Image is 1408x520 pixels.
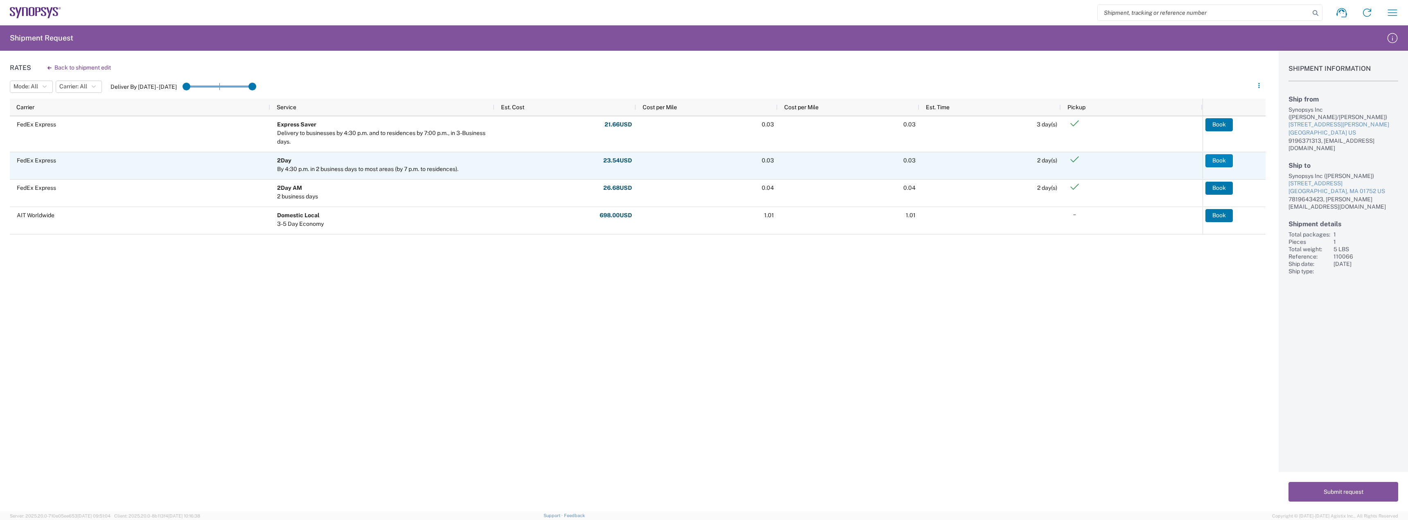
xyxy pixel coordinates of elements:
button: Book [1205,209,1233,222]
span: Cost per Mile [784,104,819,110]
span: 0.03 [903,121,916,128]
div: 1 [1334,238,1398,245]
div: 5 LBS [1334,245,1398,253]
button: 698.00USD [599,209,632,222]
div: [STREET_ADDRESS] [1288,180,1398,188]
span: Est. Cost [501,104,524,110]
div: [GEOGRAPHIC_DATA] US [1288,129,1398,137]
span: AIT Worldwide [17,212,54,218]
span: 1.01 [764,212,774,218]
div: Ship type: [1288,268,1330,275]
span: 1.01 [906,212,916,218]
span: [DATE] 10:16:38 [168,513,200,518]
button: 23.54USD [603,154,632,167]
span: Carrier [16,104,34,110]
button: Book [1205,154,1233,167]
div: 2 business days [277,192,318,201]
div: Delivery to businesses by 4:30 p.m. and to residences by 7:00 p.m., in 3-Business days. [277,129,491,146]
button: Book [1205,182,1233,195]
span: [DATE] 09:51:04 [77,513,111,518]
h1: Rates [10,64,31,72]
span: Server: 2025.20.0-710e05ee653 [10,513,111,518]
button: 26.68USD [603,182,632,195]
span: Mode: All [14,83,38,90]
div: 110066 [1334,253,1398,260]
strong: 698.00 USD [600,212,632,219]
div: 1 [1334,231,1398,238]
div: 3-5 Day Economy [277,220,324,228]
div: Reference: [1288,253,1330,260]
span: Copyright © [DATE]-[DATE] Agistix Inc., All Rights Reserved [1272,512,1398,520]
b: 2Day [277,157,291,164]
span: 0.03 [762,157,774,164]
div: 9196371313, [EMAIL_ADDRESS][DOMAIN_NAME] [1288,137,1398,152]
a: Feedback [564,513,585,518]
h2: Shipment Request [10,33,73,43]
div: [GEOGRAPHIC_DATA], MA 01752 US [1288,187,1398,196]
span: Cost per Mile [643,104,677,110]
span: Est. Time [926,104,950,110]
span: 2 day(s) [1037,157,1057,164]
div: Total packages: [1288,231,1330,238]
strong: 23.54 USD [603,157,632,164]
h2: Shipment details [1288,220,1398,228]
button: Back to shipment edit [41,61,117,75]
a: [STREET_ADDRESS][PERSON_NAME][GEOGRAPHIC_DATA] US [1288,121,1398,137]
h2: Ship to [1288,162,1398,169]
b: 2Day AM [277,185,302,191]
div: By 4:30 p.m. in 2 business days to most areas (by 7 p.m. to residences). [277,165,458,173]
span: FedEx Express [17,121,56,128]
span: Pickup [1067,104,1085,110]
h1: Shipment Information [1288,65,1398,81]
span: 3 day(s) [1037,121,1057,128]
div: Total weight: [1288,245,1330,253]
a: [STREET_ADDRESS][GEOGRAPHIC_DATA], MA 01752 US [1288,180,1398,196]
span: 0.04 [903,185,916,191]
b: Domestic Local [277,212,320,218]
strong: 26.68 USD [603,184,632,192]
button: Submit request [1288,482,1398,502]
button: Mode: All [10,81,53,93]
div: Ship date: [1288,260,1330,268]
span: Service [277,104,296,110]
input: Shipment, tracking or reference number [1098,5,1310,20]
h2: Ship from [1288,95,1398,103]
div: [DATE] [1334,260,1398,268]
button: 21.66USD [604,118,632,131]
span: FedEx Express [17,185,56,191]
span: Client: 2025.20.0-8b113f4 [114,513,200,518]
span: 0.04 [762,185,774,191]
button: Carrier: All [56,81,102,93]
span: 2 day(s) [1037,185,1057,191]
div: Synopsys Inc ([PERSON_NAME]/[PERSON_NAME]) [1288,106,1398,121]
strong: 21.66 USD [605,121,632,128]
label: Deliver By [DATE] - [DATE] [111,83,177,90]
button: Book [1205,118,1233,131]
a: Support [544,513,564,518]
span: Carrier: All [59,83,87,90]
div: Synopsys Inc ([PERSON_NAME]) [1288,172,1398,180]
div: Pieces [1288,238,1330,245]
span: 0.03 [903,157,916,164]
b: Express Saver [277,121,316,128]
div: [STREET_ADDRESS][PERSON_NAME] [1288,121,1398,129]
span: 0.03 [762,121,774,128]
div: 7819643423, [PERSON_NAME][EMAIL_ADDRESS][DOMAIN_NAME] [1288,196,1398,210]
span: FedEx Express [17,157,56,164]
